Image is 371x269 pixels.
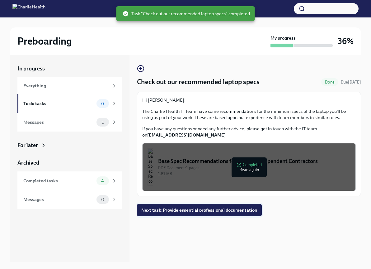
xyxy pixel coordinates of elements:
[23,100,94,107] div: To do tasks
[147,132,226,138] strong: [EMAIL_ADDRESS][DOMAIN_NAME]
[17,77,122,94] a: Everything
[97,101,108,106] span: 6
[142,108,356,121] p: The Charlie Health IT Team have some recommendations for the minimum specs of the laptop you'll b...
[17,94,122,113] a: To do tasks6
[97,179,108,183] span: 4
[123,11,250,17] span: Task "Check out our recommended laptop specs" completed
[17,113,122,132] a: Messages1
[97,197,108,202] span: 0
[141,207,257,213] span: Next task : Provide essential professional documentation
[142,126,356,138] p: If you have any questions or need any further advice, please get in touch with the IT team on
[17,159,122,166] a: Archived
[17,142,38,149] div: For later
[341,79,361,85] span: August 31st, 2025 08:00
[23,177,94,184] div: Completed tasks
[98,120,107,125] span: 1
[341,80,361,84] span: Due
[17,142,122,149] a: For later
[23,119,94,126] div: Messages
[137,77,260,87] h4: Check out our recommended laptop specs
[142,97,356,103] p: Hi [PERSON_NAME]!
[17,65,122,72] a: In progress
[158,165,350,171] div: PDF Document • 1 pages
[270,35,296,41] strong: My progress
[23,82,109,89] div: Everything
[338,36,354,47] h3: 36%
[158,157,350,165] div: Base Spec Recommendations for Clinical Independent Contractors
[142,143,356,191] button: Base Spec Recommendations for Clinical Independent ContractorsPDF Document•1 pages1.81 MBComplete...
[148,148,153,186] img: Base Spec Recommendations for Clinical Independent Contractors
[321,80,338,84] span: Done
[158,171,350,177] div: 1.81 MB
[12,4,45,14] img: CharlieHealth
[17,35,72,47] h2: Preboarding
[17,171,122,190] a: Completed tasks4
[348,80,361,84] strong: [DATE]
[23,196,94,203] div: Messages
[17,190,122,209] a: Messages0
[137,204,262,216] button: Next task:Provide essential professional documentation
